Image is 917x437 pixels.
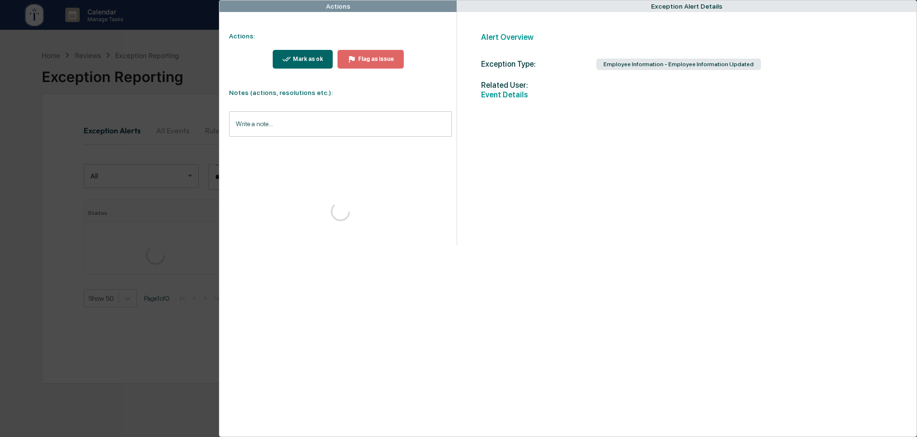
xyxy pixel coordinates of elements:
[229,89,333,96] strong: Notes (actions, resolutions etc.):
[481,81,596,90] span: Related User:
[273,50,333,69] button: Mark as ok
[356,56,394,62] div: Flag as issue
[481,33,903,42] h2: Alert Overview
[481,59,596,69] div: Exception Type:
[596,59,761,70] div: Employee Information - Employee Information Updated
[326,2,350,10] div: Actions
[651,2,723,10] div: Exception Alert Details
[338,50,404,69] button: Flag as issue
[481,90,903,99] h2: Event Details
[291,56,323,62] div: Mark as ok
[229,32,255,40] strong: Actions:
